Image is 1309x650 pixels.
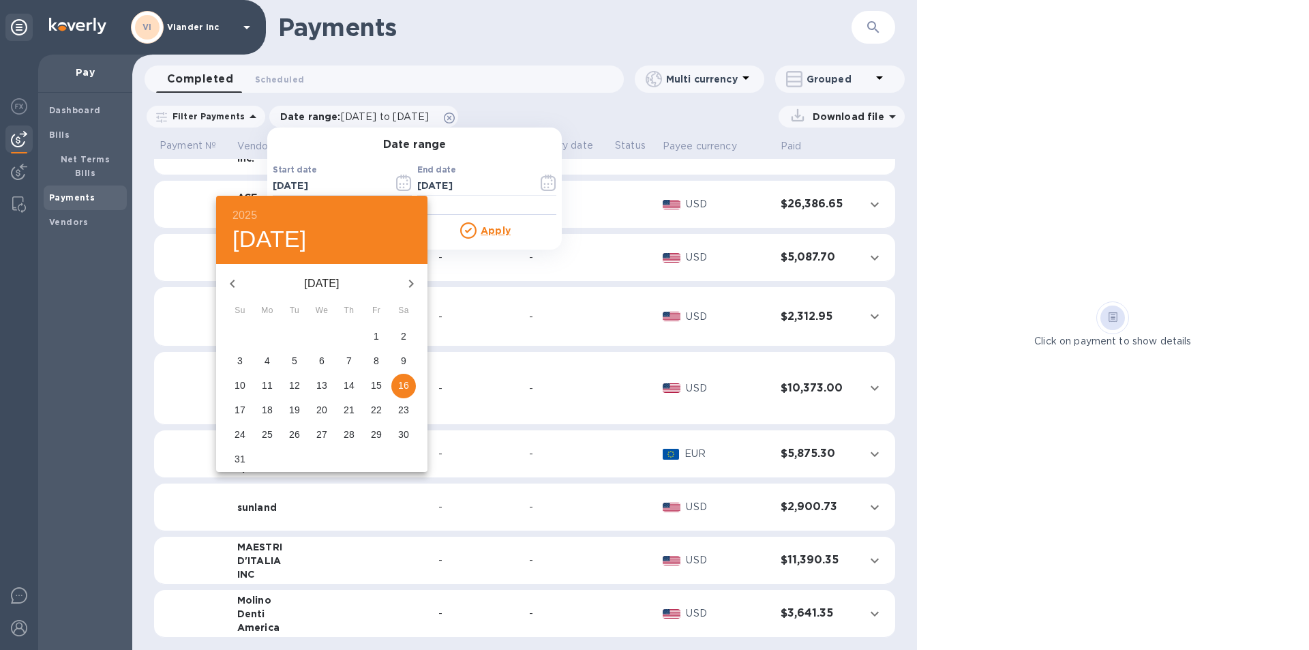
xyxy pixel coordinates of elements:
p: 31 [235,452,245,466]
button: 29 [364,423,389,447]
p: 5 [292,354,297,368]
span: Sa [391,304,416,318]
p: 20 [316,403,327,417]
p: 21 [344,403,355,417]
p: 24 [235,428,245,441]
p: 29 [371,428,382,441]
button: 16 [391,374,416,398]
button: 31 [228,447,252,472]
p: 1 [374,329,379,343]
button: 25 [255,423,280,447]
p: 18 [262,403,273,417]
button: 21 [337,398,361,423]
button: 22 [364,398,389,423]
p: 27 [316,428,327,441]
button: 4 [255,349,280,374]
button: 2 [391,325,416,349]
p: 11 [262,379,273,392]
button: 28 [337,423,361,447]
p: 28 [344,428,355,441]
span: We [310,304,334,318]
p: 25 [262,428,273,441]
button: 14 [337,374,361,398]
p: 22 [371,403,382,417]
button: 26 [282,423,307,447]
p: 17 [235,403,245,417]
p: 23 [398,403,409,417]
button: [DATE] [232,225,307,254]
button: 18 [255,398,280,423]
button: 5 [282,349,307,374]
button: 12 [282,374,307,398]
button: 3 [228,349,252,374]
button: 20 [310,398,334,423]
button: 15 [364,374,389,398]
button: 2025 [232,206,257,225]
button: 9 [391,349,416,374]
p: 7 [346,354,352,368]
p: 4 [265,354,270,368]
p: 26 [289,428,300,441]
button: 30 [391,423,416,447]
button: 1 [364,325,389,349]
span: Th [337,304,361,318]
button: 27 [310,423,334,447]
p: 15 [371,379,382,392]
p: 3 [237,354,243,368]
span: Mo [255,304,280,318]
button: 23 [391,398,416,423]
p: 8 [374,354,379,368]
button: 17 [228,398,252,423]
p: 10 [235,379,245,392]
p: 6 [319,354,325,368]
p: 9 [401,354,406,368]
p: 19 [289,403,300,417]
button: 6 [310,349,334,374]
button: 19 [282,398,307,423]
button: 11 [255,374,280,398]
p: [DATE] [249,276,395,292]
p: 14 [344,379,355,392]
button: 7 [337,349,361,374]
p: 16 [398,379,409,392]
p: 2 [401,329,406,343]
span: Su [228,304,252,318]
span: Tu [282,304,307,318]
p: 12 [289,379,300,392]
button: 24 [228,423,252,447]
p: 30 [398,428,409,441]
span: Fr [364,304,389,318]
button: 10 [228,374,252,398]
p: 13 [316,379,327,392]
button: 13 [310,374,334,398]
button: 8 [364,349,389,374]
